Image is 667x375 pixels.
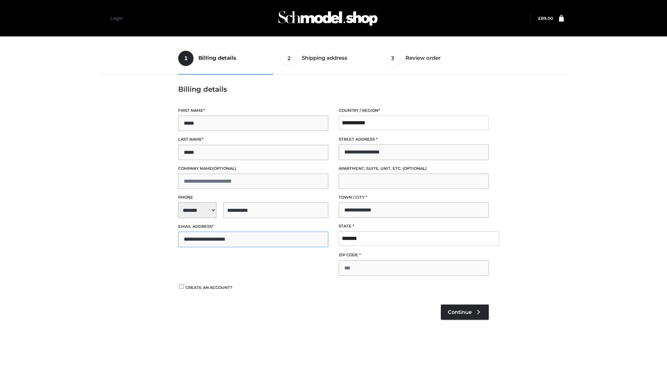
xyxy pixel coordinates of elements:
span: (optional) [212,166,236,171]
h3: Billing details [178,85,489,93]
label: Town / City [339,194,489,201]
a: £89.00 [538,16,553,21]
a: Login [110,16,123,21]
label: ZIP Code [339,252,489,258]
label: Email address [178,223,328,230]
a: Continue [441,305,489,320]
label: State [339,223,489,230]
span: Continue [448,309,472,315]
bdi: 89.00 [538,16,553,21]
label: Apartment, suite, unit, etc. [339,165,489,172]
span: Create an account? [186,285,232,290]
label: Last name [178,136,328,143]
img: Schmodel Admin 964 [276,5,380,32]
span: £ [538,16,541,21]
label: Phone [178,194,328,201]
input: Create an account? [178,284,184,289]
span: (optional) [403,166,427,171]
label: Country / Region [339,107,489,114]
label: First name [178,107,328,114]
label: Company name [178,165,328,172]
label: Street address [339,136,489,143]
